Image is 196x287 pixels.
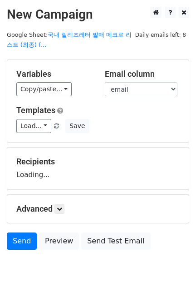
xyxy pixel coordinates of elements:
[16,105,55,115] a: Templates
[39,233,79,250] a: Preview
[16,204,180,214] h5: Advanced
[16,157,180,180] div: Loading...
[81,233,150,250] a: Send Test Email
[7,7,189,22] h2: New Campaign
[16,157,180,167] h5: Recipients
[16,82,72,96] a: Copy/paste...
[7,31,132,49] small: Google Sheet:
[7,233,37,250] a: Send
[65,119,89,133] button: Save
[105,69,180,79] h5: Email column
[132,30,189,40] span: Daily emails left: 8
[16,119,51,133] a: Load...
[16,69,91,79] h5: Variables
[132,31,189,38] a: Daily emails left: 8
[7,31,132,49] a: 국내 릴리즈레터 발매 메크로 리스트 (최종) (...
